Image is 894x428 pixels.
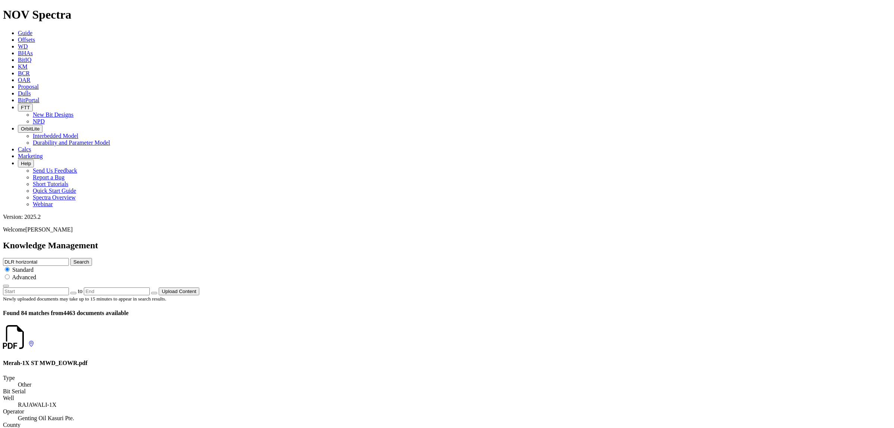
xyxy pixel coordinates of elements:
[3,296,166,302] small: Newly uploaded documents may take up to 15 minutes to appear in search results.
[18,146,31,152] a: Calcs
[18,104,33,111] button: FTT
[33,174,64,180] a: Report a Bug
[3,287,69,295] input: Start
[18,70,30,76] a: BCR
[33,133,78,139] a: Interbedded Model
[33,111,73,118] a: New Bit Designs
[3,310,891,317] h4: 4463 documents available
[3,8,891,22] h1: NOV Spectra
[3,395,891,402] dt: Well
[18,402,57,408] a: Open in Offset
[33,118,45,125] a: NPD
[18,77,31,83] a: OAR
[18,30,32,36] a: Guide
[18,63,28,70] a: KM
[70,258,92,266] button: Search
[33,181,69,187] a: Short Tutorials
[3,258,69,266] input: e.g. Smoothsteer Record
[18,84,39,90] a: Proposal
[33,139,110,146] a: Durability and Parameter Model
[18,97,39,103] a: BitPortal
[33,201,53,207] a: Webinar
[3,375,891,381] dt: Type
[18,125,42,133] button: OrbitLite
[3,240,891,251] h2: Knowledge Management
[159,287,199,295] button: Upload Content
[21,105,30,110] span: FTT
[12,274,36,280] span: Advanced
[21,126,39,132] span: OrbitLite
[18,43,28,50] a: WD
[21,161,31,166] span: Help
[18,90,31,97] a: Dulls
[3,408,891,415] dt: Operator
[12,267,34,273] span: Standard
[3,214,891,220] div: Version: 2025.2
[18,160,34,167] button: Help
[18,153,43,159] a: Marketing
[78,288,82,294] span: to
[3,360,891,366] h4: Merah-1X ST MWD_EOWR.pdf
[18,37,35,43] a: Offsets
[18,381,891,388] dd: Other
[84,287,150,295] input: End
[25,226,73,233] span: [PERSON_NAME]
[18,415,891,422] dd: Genting Oil Kasuri Pte.
[33,194,76,201] a: Spectra Overview
[18,50,33,56] a: BHAs
[3,226,891,233] p: Welcome
[3,388,891,395] dt: Bit Serial
[33,167,77,174] a: Send Us Feedback
[18,57,31,63] a: BitIQ
[33,188,76,194] a: Quick Start Guide
[3,310,63,316] span: Found 84 matches from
